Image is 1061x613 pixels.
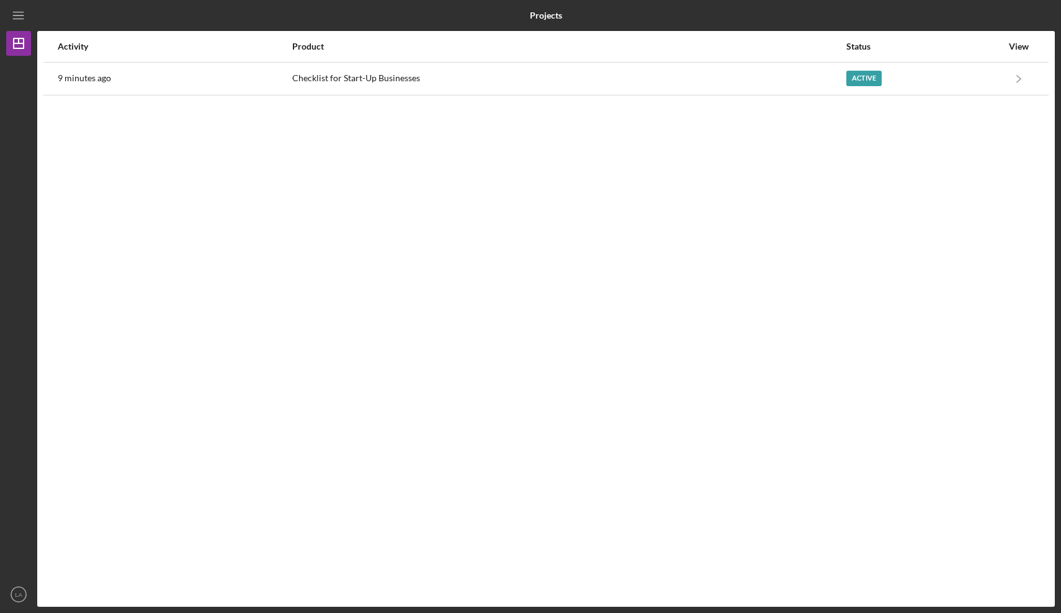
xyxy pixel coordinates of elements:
div: Product [292,42,845,51]
text: LA [15,591,22,598]
time: 2025-08-15 16:46 [58,73,111,83]
div: Active [846,71,882,86]
div: View [1003,42,1034,51]
div: Checklist for Start-Up Businesses [292,63,845,94]
div: Activity [58,42,291,51]
button: LA [6,582,31,607]
div: Status [846,42,1002,51]
b: Projects [530,11,562,20]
